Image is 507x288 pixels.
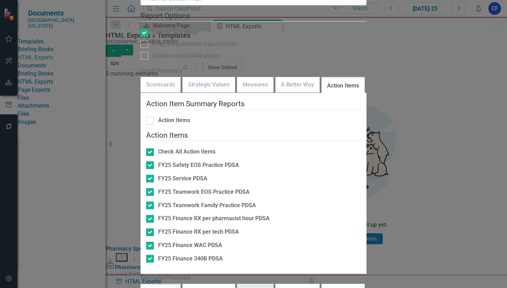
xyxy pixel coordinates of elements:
[152,52,219,60] div: Enable accessibility plugin
[158,161,239,169] div: FY25 Safety EOS Practice PDSA
[158,148,215,156] div: Check All Action Items
[158,255,223,263] div: FY25 Finance 340B PDSA
[158,188,250,196] div: FY25 Teamwork EOS Practice PDSA
[140,274,367,282] label: Specialty Pharmacy
[183,77,235,92] a: Strategic Values
[158,215,270,223] div: FY25 Finance RX per pharmacist hour PDSA
[158,228,239,236] div: FY25 Finance RX per tech PDSA
[158,241,222,250] div: FY25 Finance WAC PDSA
[276,77,319,92] a: A Better Way
[237,77,273,92] a: Measures
[140,67,367,75] label: South Pharmacy
[158,116,190,125] div: Action Items
[322,78,364,94] a: Action Items
[146,98,361,109] legend: Action Item Summary Reports
[158,202,256,210] div: FY25 Teamwork Family Practice PDSA
[146,130,361,141] legend: Action Items
[158,175,207,183] div: FY25 Service PDSA
[152,40,237,48] div: Keep the published report private
[152,29,198,37] div: Include Top Menu
[140,11,367,22] legend: Report Options
[141,77,180,92] a: Scorecards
